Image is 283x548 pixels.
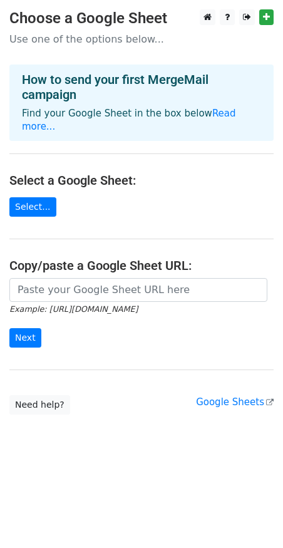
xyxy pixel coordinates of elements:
input: Paste your Google Sheet URL here [9,278,267,302]
a: Select... [9,197,56,217]
h4: Select a Google Sheet: [9,173,274,188]
a: Need help? [9,395,70,415]
h4: Copy/paste a Google Sheet URL: [9,258,274,273]
a: Google Sheets [196,396,274,408]
p: Use one of the options below... [9,33,274,46]
small: Example: [URL][DOMAIN_NAME] [9,304,138,314]
h4: How to send your first MergeMail campaign [22,72,261,102]
input: Next [9,328,41,348]
h3: Choose a Google Sheet [9,9,274,28]
p: Find your Google Sheet in the box below [22,107,261,133]
a: Read more... [22,108,236,132]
